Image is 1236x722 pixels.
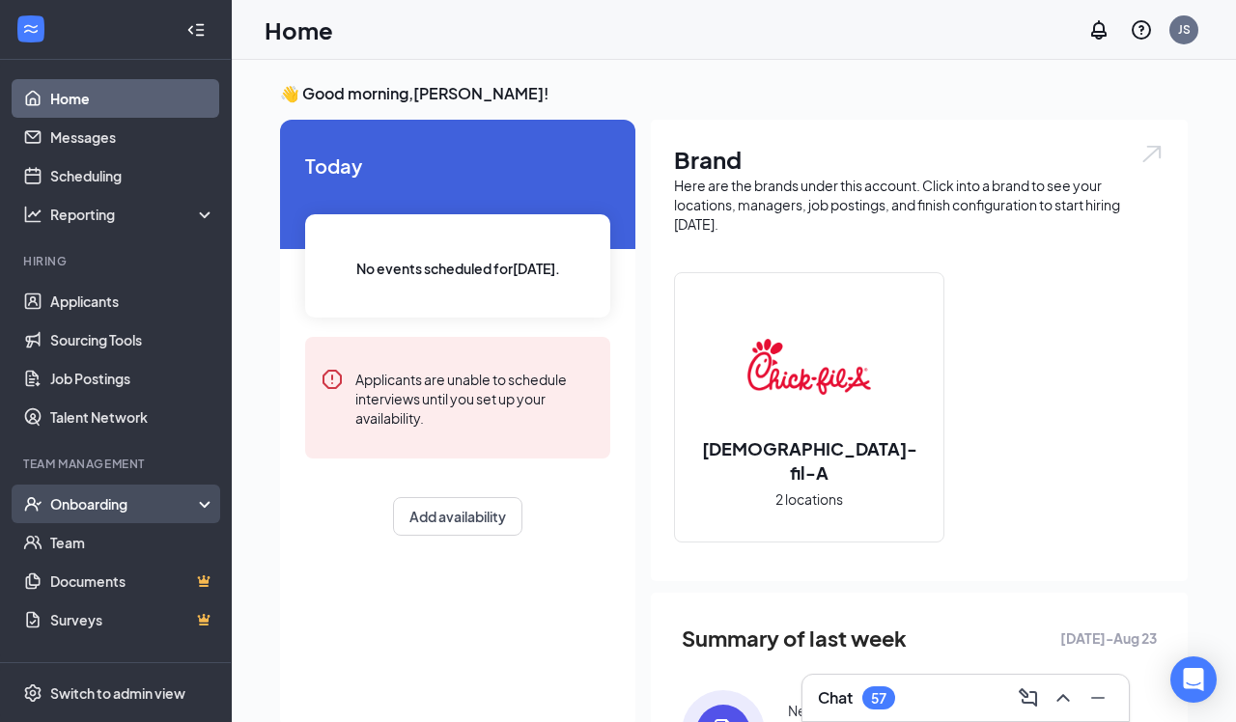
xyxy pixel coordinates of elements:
span: Summary of last week [682,622,907,655]
a: Team [50,523,215,562]
a: Talent Network [50,398,215,436]
svg: WorkstreamLogo [21,19,41,39]
svg: ChevronUp [1052,686,1075,709]
a: Applicants [50,282,215,320]
svg: Notifications [1087,18,1110,42]
button: Add availability [393,497,522,536]
div: Team Management [23,456,211,472]
h3: Chat [818,687,853,708]
svg: Collapse [186,20,206,40]
svg: QuestionInfo [1130,18,1153,42]
a: Job Postings [50,359,215,398]
div: Hiring [23,253,211,269]
span: [DATE] - Aug 23 [1060,627,1157,649]
h1: Home [265,14,333,46]
div: Onboarding [50,494,199,514]
a: SurveysCrown [50,600,215,639]
button: Minimize [1082,682,1113,713]
svg: Settings [23,683,42,703]
svg: ComposeMessage [1017,686,1040,709]
button: ComposeMessage [1013,682,1044,713]
a: DocumentsCrown [50,562,215,600]
a: Messages [50,118,215,156]
div: Applicants are unable to schedule interviews until you set up your availability. [355,368,595,428]
div: 57 [871,690,886,707]
svg: UserCheck [23,494,42,514]
img: open.6027fd2a22e1237b5b06.svg [1139,143,1165,165]
button: ChevronUp [1048,682,1079,713]
span: Today [305,151,610,180]
a: Home [50,79,215,118]
div: Open Intercom Messenger [1170,656,1217,703]
img: Chick-fil-A [747,305,871,429]
h2: [DEMOGRAPHIC_DATA]-fil-A [675,436,943,485]
div: JS [1178,21,1191,38]
span: No events scheduled for [DATE] . [356,258,560,279]
svg: Analysis [23,205,42,224]
a: Scheduling [50,156,215,195]
h1: Brand [674,143,1165,176]
div: Reporting [50,205,216,224]
div: New applications [788,701,896,720]
div: Here are the brands under this account. Click into a brand to see your locations, managers, job p... [674,176,1165,234]
h3: 👋 Good morning, [PERSON_NAME] ! [280,83,1188,104]
svg: Error [321,368,344,391]
a: Sourcing Tools [50,320,215,359]
span: 2 locations [775,488,843,510]
svg: Minimize [1086,686,1110,709]
div: Switch to admin view [50,683,185,703]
